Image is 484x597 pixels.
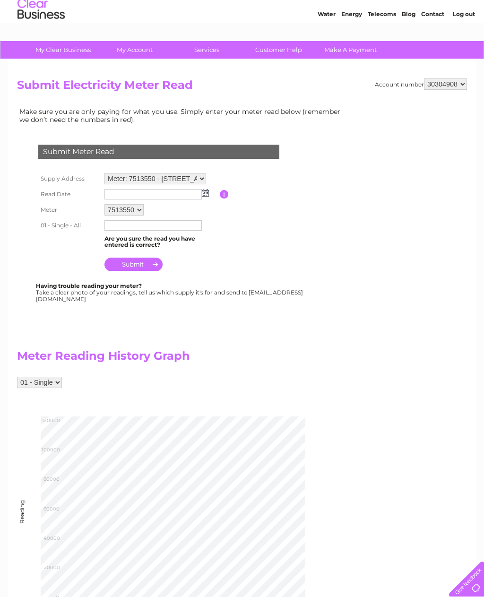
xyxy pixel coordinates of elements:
input: Information [220,190,229,199]
a: Log out [453,40,475,47]
img: ... [202,189,209,197]
div: Submit Meter Read [38,145,279,159]
a: Blog [402,40,415,47]
a: Contact [421,40,444,47]
a: Make A Payment [311,41,389,59]
th: Read Date [36,187,102,202]
a: Water [318,40,336,47]
div: Clear Business is a trading name of Verastar Limited (registered in [GEOGRAPHIC_DATA] No. 3667643... [19,5,466,46]
a: Telecoms [368,40,396,47]
a: Services [168,41,246,59]
input: Submit [104,258,163,271]
td: Are you sure the read you have entered is correct? [102,233,220,251]
img: logo.png [17,25,65,53]
a: Energy [341,40,362,47]
div: Reading [19,514,26,524]
div: Take a clear photo of your readings, tell us which supply it's for and send to [EMAIL_ADDRESS][DO... [36,283,304,302]
a: My Account [96,41,174,59]
div: Account number [375,78,467,90]
a: My Clear Business [24,41,102,59]
a: 0333 014 3131 [306,5,371,17]
h2: Meter Reading History Graph [17,349,348,367]
td: Make sure you are only paying for what you use. Simply enter your meter read below (remember we d... [17,105,348,125]
th: 01 - Single - All [36,218,102,233]
b: Having trouble reading your meter? [36,282,142,289]
th: Supply Address [36,171,102,187]
th: Meter [36,202,102,218]
a: Customer Help [240,41,318,59]
h2: Submit Electricity Meter Read [17,78,467,96]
